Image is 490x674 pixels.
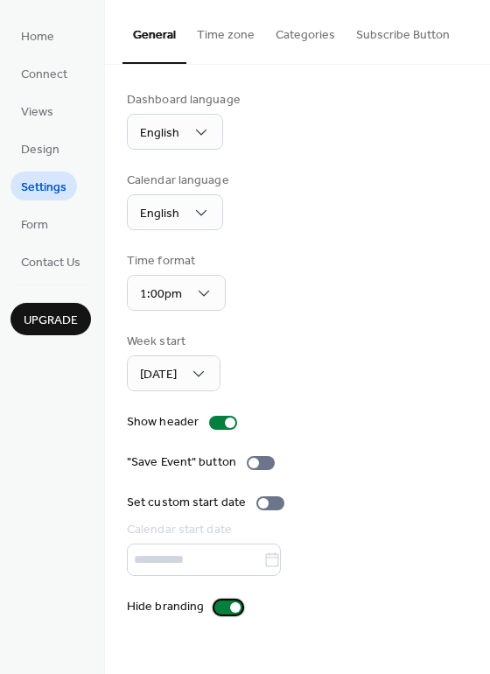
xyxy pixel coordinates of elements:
[21,103,53,122] span: Views
[21,66,67,84] span: Connect
[10,134,70,163] a: Design
[10,172,77,200] a: Settings
[140,202,179,226] span: English
[127,453,236,472] div: "Save Event" button
[10,303,91,335] button: Upgrade
[21,141,59,159] span: Design
[140,122,179,145] span: English
[127,333,217,351] div: Week start
[127,172,229,190] div: Calendar language
[140,283,182,306] span: 1:00pm
[10,21,65,50] a: Home
[127,521,465,539] div: Calendar start date
[140,363,177,387] span: [DATE]
[127,91,241,109] div: Dashboard language
[127,413,199,432] div: Show header
[127,494,246,512] div: Set custom start date
[24,312,78,330] span: Upgrade
[127,252,222,270] div: Time format
[21,28,54,46] span: Home
[21,216,48,235] span: Form
[127,598,204,616] div: Hide branding
[10,59,78,88] a: Connect
[21,179,66,197] span: Settings
[10,209,59,238] a: Form
[10,247,91,276] a: Contact Us
[21,254,80,272] span: Contact Us
[10,96,64,125] a: Views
